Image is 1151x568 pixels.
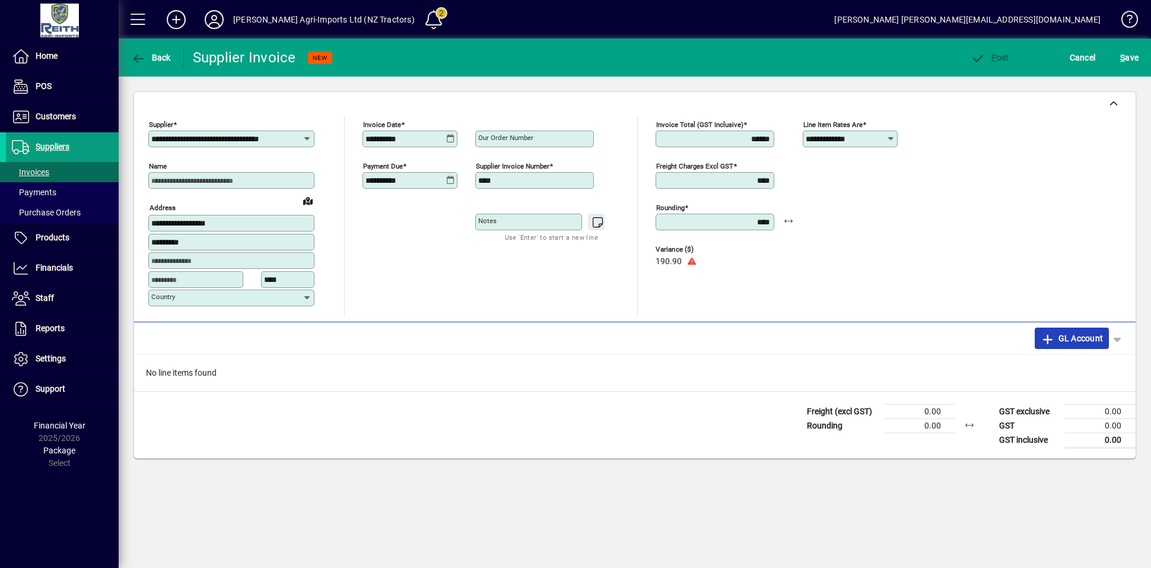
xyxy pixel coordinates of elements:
[36,233,69,242] span: Products
[1035,328,1109,349] button: GL Account
[43,446,75,455] span: Package
[363,162,403,170] mat-label: Payment due
[884,418,955,433] td: 0.00
[298,191,317,210] a: View on map
[36,142,69,151] span: Suppliers
[6,284,119,313] a: Staff
[149,162,167,170] mat-label: Name
[993,433,1064,448] td: GST inclusive
[6,102,119,132] a: Customers
[149,120,173,129] mat-label: Supplier
[656,246,727,253] span: Variance ($)
[157,9,195,30] button: Add
[656,162,733,170] mat-label: Freight charges excl GST
[131,53,171,62] span: Back
[1064,418,1136,433] td: 0.00
[971,53,1009,62] span: ost
[803,120,863,129] mat-label: Line item rates are
[313,54,328,62] span: NEW
[36,51,58,61] span: Home
[1120,53,1125,62] span: S
[195,9,233,30] button: Profile
[12,167,49,177] span: Invoices
[801,404,884,418] td: Freight (excl GST)
[1117,47,1142,68] button: Save
[6,253,119,283] a: Financials
[6,223,119,253] a: Products
[36,263,73,272] span: Financials
[6,72,119,101] a: POS
[128,47,174,68] button: Back
[884,404,955,418] td: 0.00
[656,120,743,129] mat-label: Invoice Total (GST inclusive)
[36,323,65,333] span: Reports
[12,188,56,197] span: Payments
[363,120,401,129] mat-label: Invoice date
[6,202,119,223] a: Purchase Orders
[1064,433,1136,448] td: 0.00
[478,134,533,142] mat-label: Our order number
[6,162,119,182] a: Invoices
[993,418,1064,433] td: GST
[505,230,598,244] mat-hint: Use 'Enter' to start a new line
[1070,48,1096,67] span: Cancel
[6,314,119,344] a: Reports
[1067,47,1099,68] button: Cancel
[834,10,1101,29] div: [PERSON_NAME] [PERSON_NAME][EMAIL_ADDRESS][DOMAIN_NAME]
[1112,2,1136,41] a: Knowledge Base
[1120,48,1139,67] span: ave
[1041,329,1103,348] span: GL Account
[34,421,85,430] span: Financial Year
[478,217,497,225] mat-label: Notes
[968,47,1012,68] button: Post
[36,112,76,121] span: Customers
[476,162,549,170] mat-label: Supplier invoice number
[36,354,66,363] span: Settings
[656,257,682,266] span: 190.90
[991,53,997,62] span: P
[6,42,119,71] a: Home
[36,384,65,394] span: Support
[656,204,685,212] mat-label: Rounding
[801,418,884,433] td: Rounding
[193,48,296,67] div: Supplier Invoice
[151,293,175,301] mat-label: Country
[233,10,415,29] div: [PERSON_NAME] Agri-Imports Ltd (NZ Tractors)
[6,344,119,374] a: Settings
[36,293,54,303] span: Staff
[12,208,81,217] span: Purchase Orders
[119,47,184,68] app-page-header-button: Back
[1064,404,1136,418] td: 0.00
[6,375,119,404] a: Support
[6,182,119,202] a: Payments
[134,355,1136,391] div: No line items found
[993,404,1064,418] td: GST exclusive
[36,81,52,91] span: POS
